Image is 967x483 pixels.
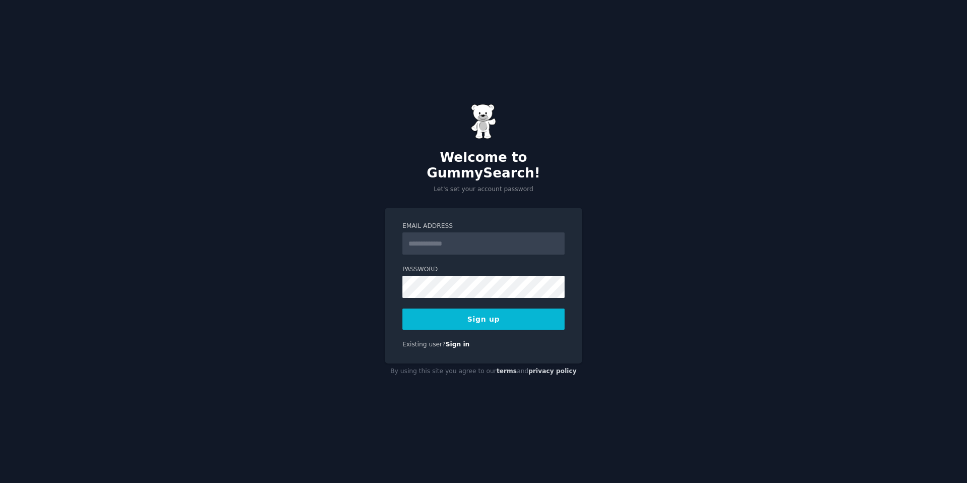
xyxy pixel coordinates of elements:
span: Existing user? [402,341,446,348]
p: Let's set your account password [385,185,582,194]
a: terms [497,368,517,375]
button: Sign up [402,309,565,330]
label: Password [402,265,565,274]
a: privacy policy [528,368,577,375]
label: Email Address [402,222,565,231]
a: Sign in [446,341,470,348]
img: Gummy Bear [471,104,496,139]
div: By using this site you agree to our and [385,364,582,380]
h2: Welcome to GummySearch! [385,150,582,182]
